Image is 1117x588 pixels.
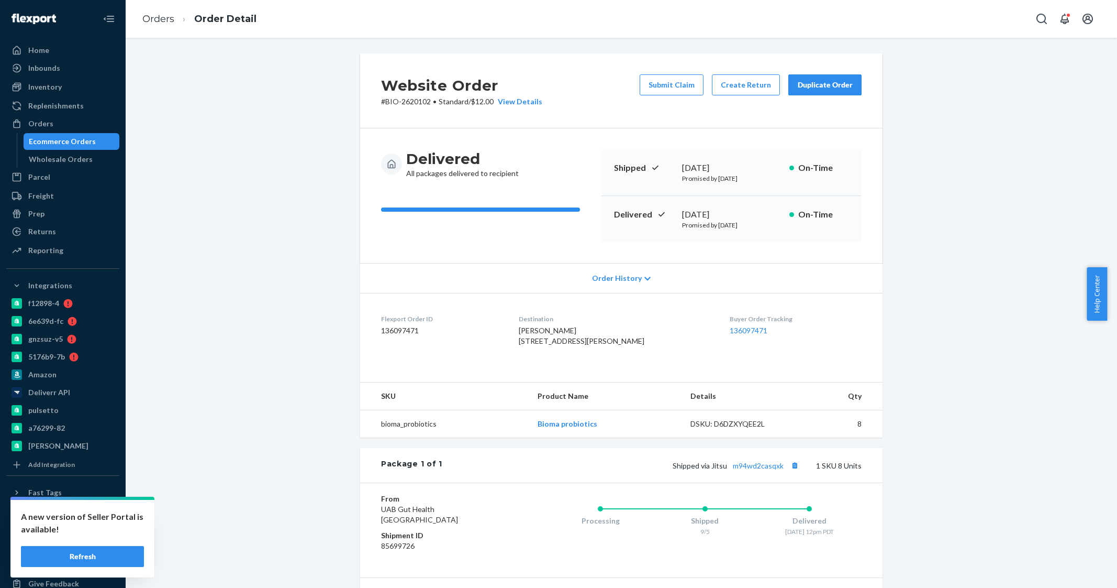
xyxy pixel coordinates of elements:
div: Inventory [28,82,62,92]
button: Open account menu [1077,8,1098,29]
a: Freight [6,188,119,204]
dt: From [381,494,506,504]
a: Talk to Support [6,540,119,557]
button: Duplicate Order [788,74,862,95]
p: Shipped [614,162,674,174]
p: # BIO-2620102 / $12.00 [381,96,542,107]
div: f12898-4 [28,298,59,309]
div: Inbounds [28,63,60,73]
span: Standard [439,97,468,106]
th: Product Name [529,383,682,410]
div: Replenishments [28,101,84,111]
a: Returns [6,223,119,240]
a: pulsetto [6,402,119,419]
button: Close Navigation [98,8,119,29]
a: Deliverr API [6,384,119,401]
div: Integrations [28,280,72,291]
a: Inbounds [6,60,119,77]
div: [PERSON_NAME] [28,441,88,451]
div: Fast Tags [28,487,62,498]
h3: Delivered [406,149,519,168]
a: Help Center [6,558,119,574]
td: 8 [797,410,883,438]
td: bioma_probiotics [360,410,529,438]
a: a76299-82 [6,420,119,437]
h2: Website Order [381,74,542,96]
div: DSKU: D6DZXYQEE2L [690,419,789,429]
div: Prep [28,209,44,219]
div: Package 1 of 1 [381,459,442,472]
button: Copy tracking number [788,459,801,472]
p: A new version of Seller Portal is available! [21,510,144,536]
div: Ecommerce Orders [29,136,96,147]
a: Orders [6,115,119,132]
div: Orders [28,118,53,129]
img: Flexport logo [12,14,56,24]
p: On-Time [798,209,849,221]
div: Deliverr API [28,387,70,398]
a: Replenishments [6,97,119,114]
span: Order History [592,273,642,284]
a: Settings [6,522,119,539]
button: Create Return [712,74,780,95]
a: Add Fast Tag [6,505,119,518]
a: Ecommerce Orders [24,133,120,150]
a: Inventory [6,79,119,95]
button: Integrations [6,277,119,294]
a: Reporting [6,242,119,259]
ol: breadcrumbs [134,4,265,35]
a: 6e639d-fc [6,313,119,330]
div: Add Integration [28,460,75,469]
div: gnzsuz-v5 [28,334,63,344]
th: Qty [797,383,883,410]
dd: 136097471 [381,325,502,336]
th: SKU [360,383,529,410]
span: [PERSON_NAME] [STREET_ADDRESS][PERSON_NAME] [519,326,644,345]
a: Bioma probiotics [538,419,597,428]
a: Amazon [6,366,119,383]
div: [DATE] [682,162,781,174]
a: 136097471 [730,326,767,335]
div: Delivered [757,516,862,526]
div: 9/5 [653,527,757,536]
p: Promised by [DATE] [682,174,781,183]
a: Parcel [6,169,119,186]
div: Amazon [28,369,57,380]
dt: Buyer Order Tracking [730,314,862,323]
button: Submit Claim [640,74,703,95]
div: Processing [548,516,653,526]
div: a76299-82 [28,423,65,433]
div: Duplicate Order [797,80,853,90]
a: Prep [6,205,119,222]
div: pulsetto [28,405,59,416]
div: Reporting [28,245,63,256]
div: Parcel [28,172,50,182]
div: [DATE] [682,209,781,221]
span: UAB Gut Health [GEOGRAPHIC_DATA] [381,505,458,524]
span: Help Center [1087,267,1107,321]
div: 5176b9-7b [28,352,65,362]
th: Details [682,383,797,410]
span: Shipped via Jitsu [673,461,801,470]
dt: Destination [519,314,713,323]
button: View Details [494,96,542,107]
button: Open Search Box [1031,8,1052,29]
div: 6e639d-fc [28,316,63,326]
div: Shipped [653,516,757,526]
a: Order Detail [194,13,256,25]
a: Home [6,42,119,59]
div: 1 SKU 8 Units [442,459,862,472]
a: gnzsuz-v5 [6,331,119,347]
a: f12898-4 [6,295,119,312]
a: Orders [142,13,174,25]
a: Wholesale Orders [24,151,120,168]
button: Refresh [21,546,144,567]
span: • [433,97,437,106]
div: Home [28,45,49,56]
div: Returns [28,226,56,237]
div: Wholesale Orders [29,154,93,165]
p: Promised by [DATE] [682,221,781,230]
a: [PERSON_NAME] [6,438,119,454]
p: Delivered [614,209,674,221]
